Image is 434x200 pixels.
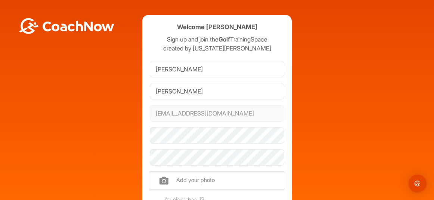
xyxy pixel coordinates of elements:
[409,175,427,193] div: Open Intercom Messenger
[150,35,284,44] p: Sign up and join the TrainingSpace
[150,105,284,121] input: Email
[150,61,284,77] input: First Name
[218,36,230,43] strong: Golf
[18,18,115,34] img: BwLJSsUCoWCh5upNqxVrqldRgqLPVwmV24tXu5FoVAoFEpwwqQ3VIfuoInZCoVCoTD4vwADAC3ZFMkVEQFDAAAAAElFTkSuQmCC
[150,44,284,53] p: created by [US_STATE][PERSON_NAME]
[150,83,284,99] input: Last Name
[177,22,257,32] h4: Welcome [PERSON_NAME]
